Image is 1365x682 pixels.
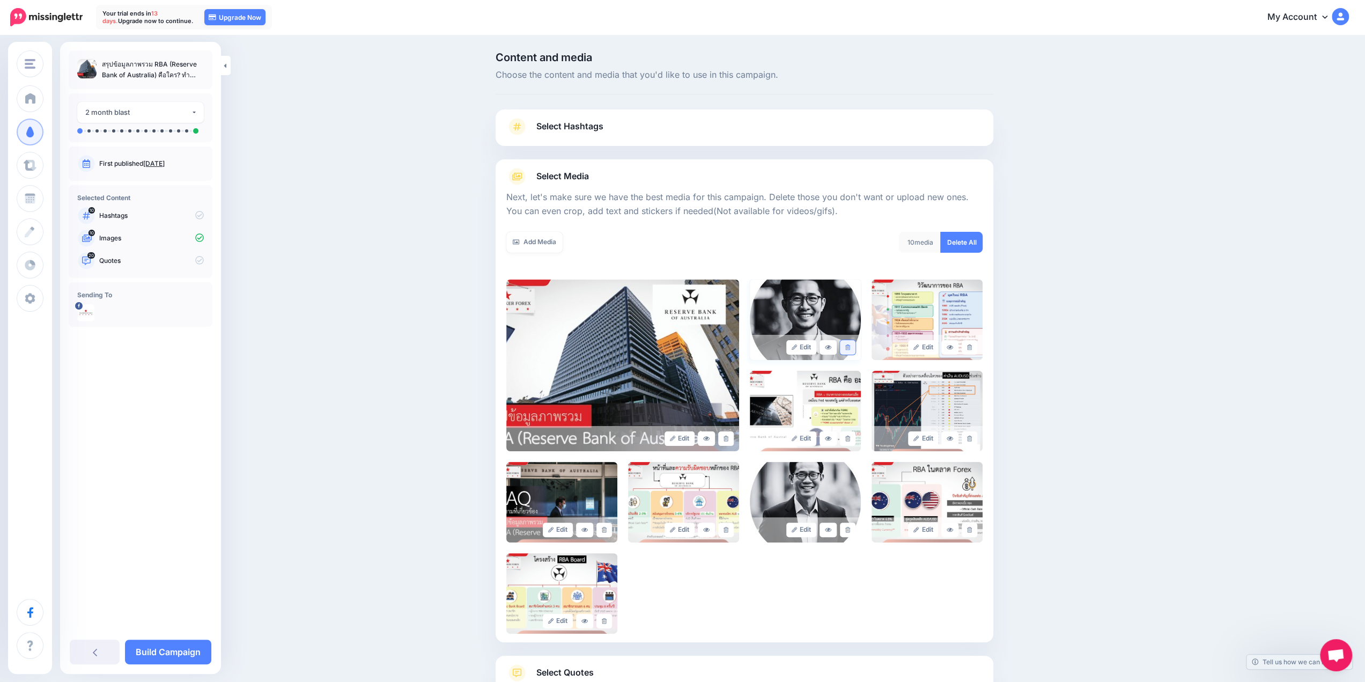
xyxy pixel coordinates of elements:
span: 10 [88,230,95,236]
img: 6d86950e1edf504415bfd5bbf580fa36_large.jpg [750,371,861,451]
a: Select Hashtags [506,118,983,146]
a: Edit [908,431,939,446]
img: 425500878_1354929898795087_2433936063172297670_n-bsa154839.jpg [77,304,94,321]
img: 2da9441b33861115bc9a463db7e3d40e_large.jpg [506,462,617,542]
img: c1aae6f83e0c7613129ab703a9c689e9_large.jpg [750,462,861,542]
h4: Selected Content [77,194,204,202]
a: Edit [665,431,695,446]
img: Missinglettr [10,8,83,26]
a: [DATE] [143,159,165,167]
div: Domain: [DOMAIN_NAME] [28,28,118,36]
div: 2 month blast [85,106,191,119]
span: 10 [88,207,95,214]
a: Edit [786,523,817,537]
p: Hashtags [99,211,204,221]
img: 7013f9669bbb546052bc0a89b79db378_thumb.jpg [77,59,97,78]
a: Edit [908,523,939,537]
div: Keywords by Traffic [120,69,177,76]
img: logo_orange.svg [17,17,26,26]
a: Edit [786,340,817,355]
img: eb4b4d71d7c8a08104c2e14bde383968_large.jpg [628,462,739,542]
img: 7013f9669bbb546052bc0a89b79db378_large.jpg [506,280,739,451]
span: 10 [907,238,914,246]
span: Select Media [536,169,589,184]
p: First published [99,159,204,168]
a: Edit [786,431,817,446]
a: Add Media [506,232,563,253]
img: tab_domain_overview_orange.svg [31,68,40,76]
span: Choose the content and media that you'd like to use in this campaign. [496,68,993,82]
button: 2 month blast [77,102,204,123]
img: tab_keywords_by_traffic_grey.svg [108,68,117,76]
span: 20 [87,252,95,259]
a: My Account [1257,4,1349,31]
a: Select Media [506,168,983,185]
img: 7da82f86277de2cf8f0f67b95b98e5d4_large.jpg [872,371,983,451]
a: Edit [543,523,573,537]
div: Select Media [506,185,983,634]
div: media [899,232,941,253]
span: Select Hashtags [536,119,603,134]
div: v 4.0.25 [30,17,53,26]
img: be6b6301c22739faced65df76ae81d85_large.jpg [872,462,983,542]
img: 76d9838cff97c4139a38c6af8c7e645a_large.jpg [750,280,861,360]
span: 13 days. [102,10,158,25]
p: Quotes [99,256,204,266]
p: Next, let's make sure we have the best media for this campaign. Delete those you don't want or up... [506,190,983,218]
img: website_grey.svg [17,28,26,36]
img: menu.png [25,59,35,69]
a: Delete All [940,232,983,253]
div: Domain Overview [43,69,96,76]
p: Images [99,233,204,243]
h4: Sending To [77,291,204,299]
span: Select Quotes [536,665,594,680]
a: Edit [665,523,695,537]
img: 659335b9707bd427dd3a30ad61d69e7d_large.jpg [872,280,983,360]
a: Open chat [1320,639,1352,671]
a: Tell us how we can improve [1246,655,1352,669]
a: Upgrade Now [204,9,265,25]
span: Content and media [496,52,993,63]
p: สรุปข้อมูลภาพรวม RBA (Reserve Bank of Australia) คือใคร? ทำอะไร? [102,59,204,80]
p: Your trial ends in Upgrade now to continue. [102,10,194,25]
a: Edit [543,614,573,628]
img: 169caa191597c9c1604c7e97c56e3f8c_large.jpg [506,553,617,634]
a: Edit [908,340,939,355]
